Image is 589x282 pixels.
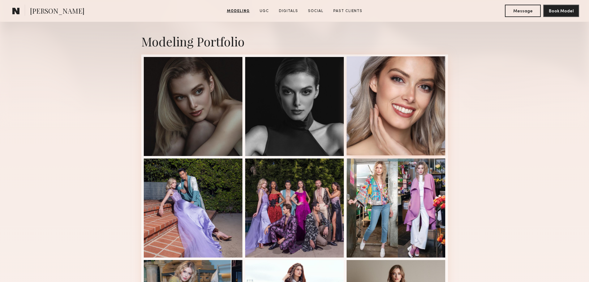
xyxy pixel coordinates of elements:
a: Digitals [276,8,301,14]
a: Social [305,8,326,14]
a: Past Clients [331,8,365,14]
a: Book Model [543,8,579,13]
a: UGC [257,8,271,14]
a: Modeling [224,8,252,14]
div: Modeling Portfolio [141,33,448,50]
button: Message [505,5,541,17]
span: [PERSON_NAME] [30,6,84,17]
button: Book Model [543,5,579,17]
